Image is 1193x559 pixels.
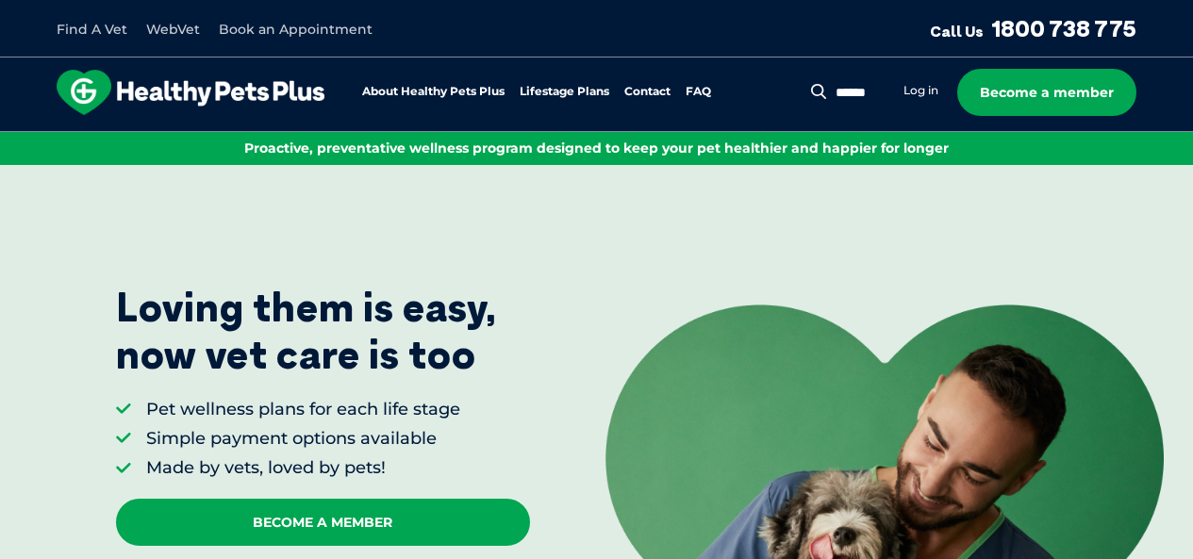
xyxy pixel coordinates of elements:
a: WebVet [146,21,200,38]
span: Call Us [930,22,984,41]
a: Lifestage Plans [520,86,609,98]
span: Proactive, preventative wellness program designed to keep your pet healthier and happier for longer [244,140,949,156]
li: Simple payment options available [146,427,460,451]
a: Contact [624,86,671,98]
a: Find A Vet [57,21,127,38]
p: Loving them is easy, now vet care is too [116,284,497,379]
img: hpp-logo [57,70,324,115]
a: Call Us1800 738 775 [930,14,1136,42]
a: Become A Member [116,499,530,546]
a: Log in [903,83,938,98]
button: Search [807,82,831,101]
a: About Healthy Pets Plus [362,86,505,98]
li: Made by vets, loved by pets! [146,456,460,480]
a: Become a member [957,69,1136,116]
a: FAQ [686,86,711,98]
li: Pet wellness plans for each life stage [146,398,460,421]
a: Book an Appointment [219,21,373,38]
